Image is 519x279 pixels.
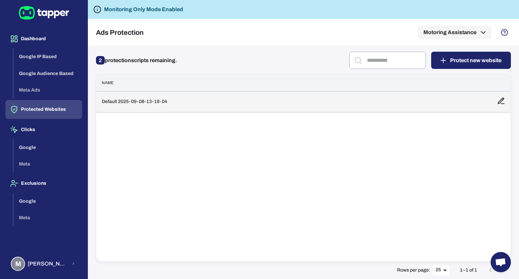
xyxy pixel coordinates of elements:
button: Motoring Assistance [418,26,491,39]
a: Exclusions [5,180,82,186]
button: Google Audience Based [14,65,82,82]
a: Google [14,198,82,203]
button: Google [14,193,82,210]
td: Default 2025-09-08-13-19-04 [96,91,492,112]
a: Dashboard [5,35,82,41]
a: Clicks [5,126,82,132]
h5: Ads Protection [96,28,144,36]
div: 25 [433,265,449,275]
a: Google IP Based [14,53,82,59]
svg: Tapper is not blocking any fraudulent activity for this domain [93,5,101,14]
button: Google IP Based [14,48,82,65]
p: Rows per page: [397,267,430,273]
button: Google [14,139,82,156]
button: Protect new website [431,52,511,69]
a: Google Audience Based [14,70,82,76]
a: Protected Websites [5,106,82,112]
a: Google [14,144,82,150]
p: 1–1 of 1 [460,267,477,273]
button: Protected Websites [5,100,82,119]
span: [PERSON_NAME] [PERSON_NAME] [28,260,67,267]
button: Dashboard [5,29,82,48]
h6: Monitoring Only Mode Enabled [104,5,183,14]
div: M [11,257,25,271]
p: protection scripts remaining. [96,55,177,66]
th: Name [96,75,492,91]
div: Open chat [491,252,511,272]
span: 2 [96,56,105,65]
button: M[PERSON_NAME] [PERSON_NAME] [5,254,82,274]
button: Exclusions [5,174,82,193]
button: Clicks [5,120,82,139]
